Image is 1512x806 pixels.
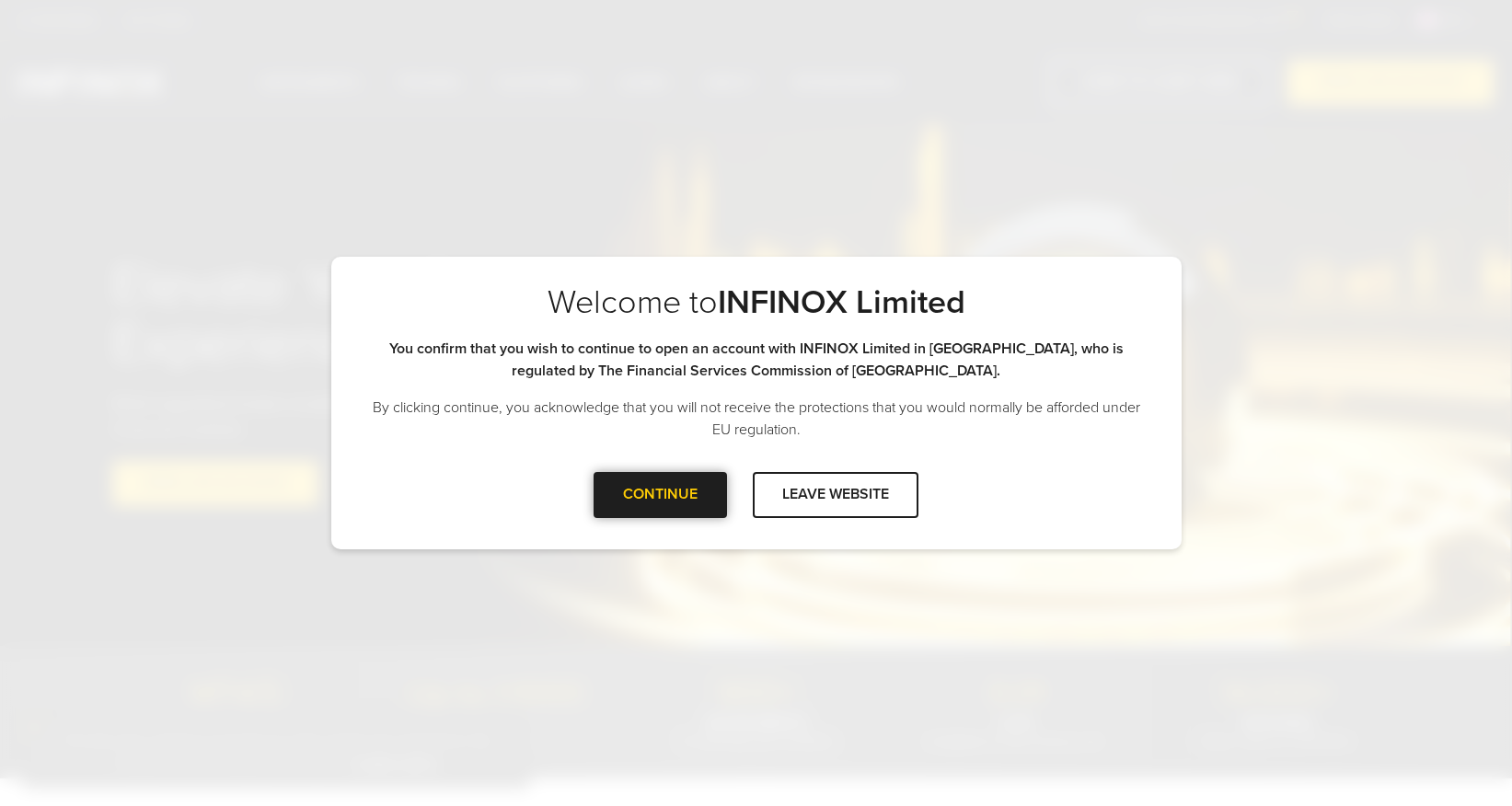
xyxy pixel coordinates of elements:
[594,472,727,517] div: CONTINUE
[368,397,1145,441] p: By clicking continue, you acknowledge that you will not receive the protections that you would no...
[389,340,1124,380] strong: You confirm that you wish to continue to open an account with INFINOX Limited in [GEOGRAPHIC_DATA...
[753,472,918,517] div: LEAVE WEBSITE
[718,282,965,322] strong: INFINOX Limited
[368,282,1145,323] p: Welcome to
